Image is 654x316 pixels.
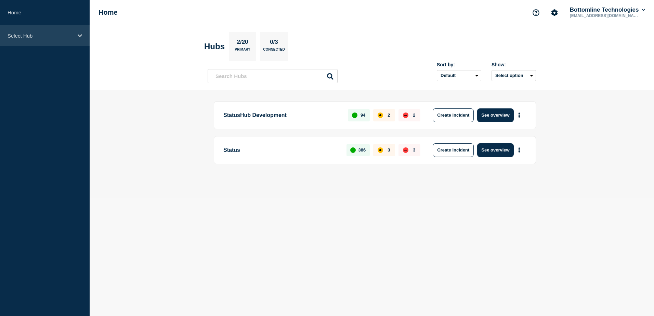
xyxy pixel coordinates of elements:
[350,147,356,153] div: up
[515,144,524,156] button: More actions
[568,13,640,18] p: [EMAIL_ADDRESS][DOMAIN_NAME]
[223,108,340,122] p: StatusHub Development
[413,147,415,153] p: 3
[515,109,524,121] button: More actions
[99,9,118,16] h1: Home
[403,113,408,118] div: down
[477,108,513,122] button: See overview
[358,147,366,153] p: 386
[413,113,415,118] p: 2
[267,39,281,48] p: 0/3
[388,113,390,118] p: 2
[235,48,250,55] p: Primary
[433,143,474,157] button: Create incident
[433,108,474,122] button: Create incident
[437,70,481,81] select: Sort by
[477,143,513,157] button: See overview
[492,70,536,81] button: Select option
[208,69,338,83] input: Search Hubs
[568,6,646,13] button: Bottomline Technologies
[234,39,251,48] p: 2/20
[263,48,285,55] p: Connected
[204,42,225,51] h2: Hubs
[352,113,357,118] div: up
[378,113,383,118] div: affected
[378,147,383,153] div: affected
[492,62,536,67] div: Show:
[223,143,339,157] p: Status
[547,5,562,20] button: Account settings
[403,147,408,153] div: down
[361,113,365,118] p: 94
[8,33,73,39] p: Select Hub
[529,5,543,20] button: Support
[437,62,481,67] div: Sort by:
[388,147,390,153] p: 3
